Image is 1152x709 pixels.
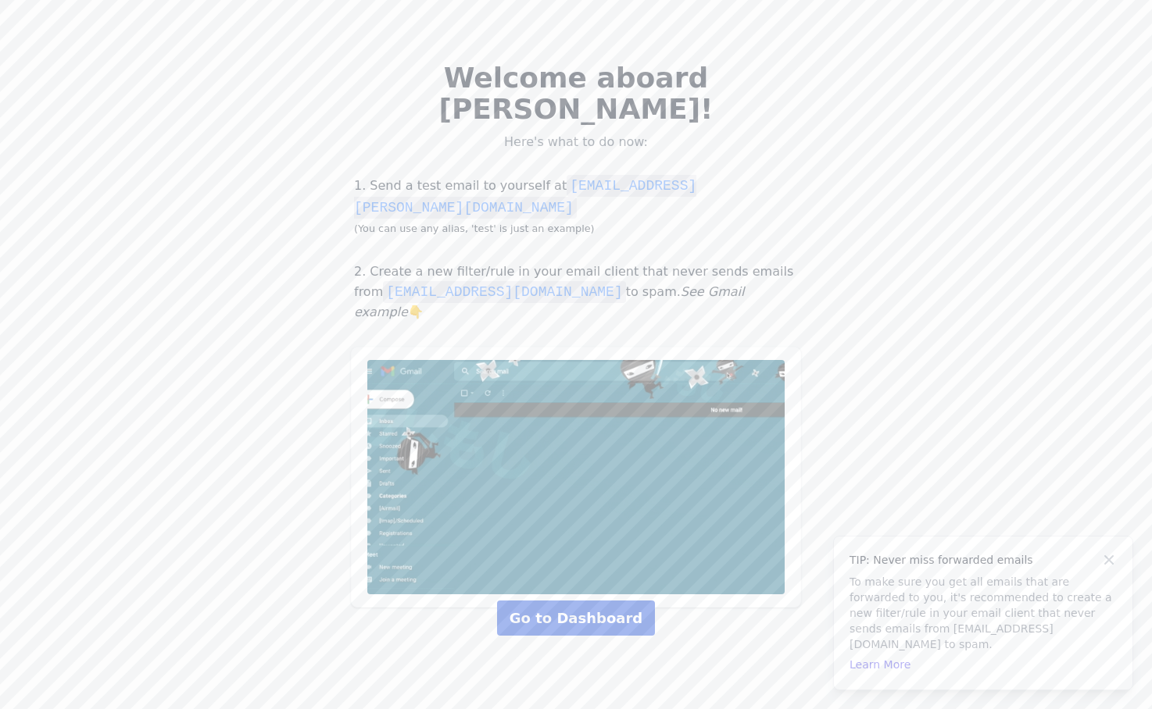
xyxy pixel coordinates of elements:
p: To make sure you get all emails that are forwarded to you, it's recommended to create a new filte... [850,574,1117,652]
code: [EMAIL_ADDRESS][PERSON_NAME][DOMAIN_NAME] [354,175,696,219]
h4: TIP: Never miss forwarded emails [850,552,1117,568]
img: Add noreply@eml.monster to a Never Send to Spam filter in Gmail [367,360,785,594]
code: [EMAIL_ADDRESS][DOMAIN_NAME] [383,281,625,303]
h2: Welcome aboard [PERSON_NAME]! [401,62,751,125]
p: 2. Create a new filter/rule in your email client that never sends emails from to spam. 👇 [351,262,801,322]
a: Go to Dashboard [497,600,655,636]
p: 1. Send a test email to yourself at [351,175,801,237]
a: Learn More [850,658,911,671]
small: (You can use any alias, 'test' is just an example) [354,223,595,234]
p: Here's what to do now: [401,134,751,150]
